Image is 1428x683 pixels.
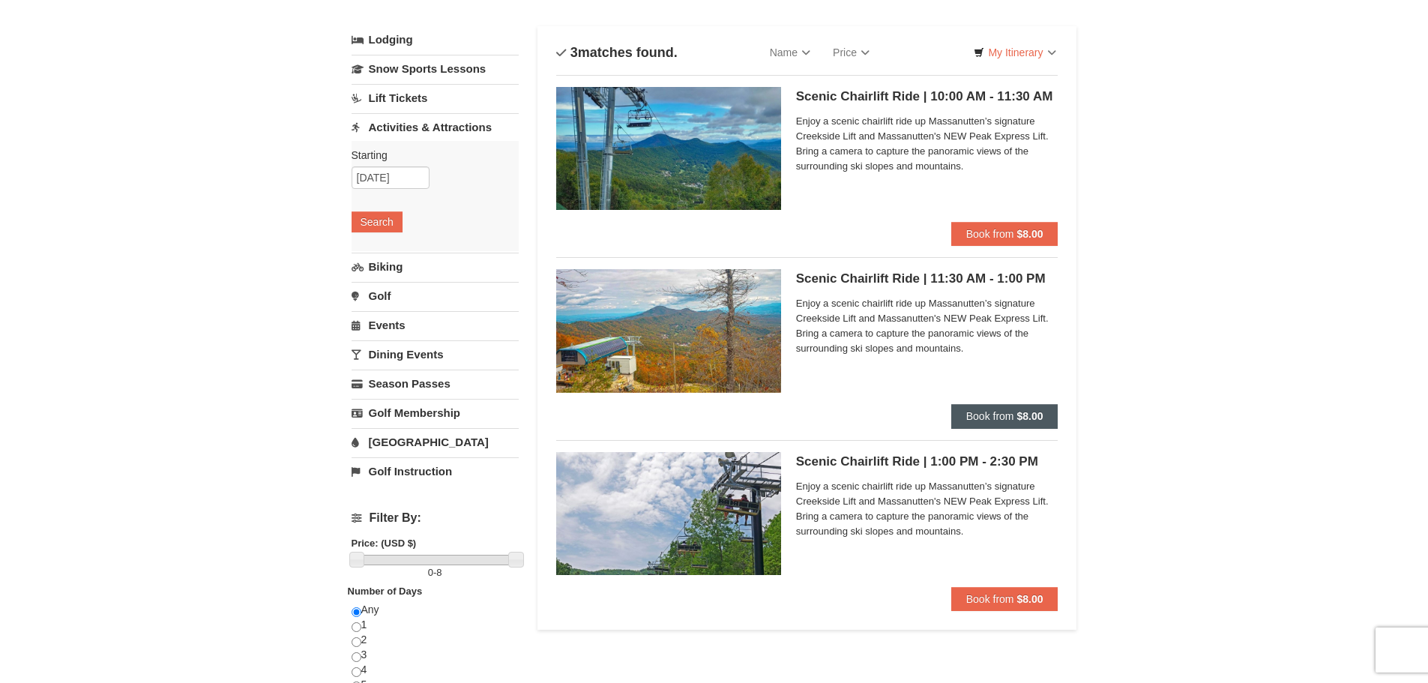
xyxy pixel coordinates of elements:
[352,253,519,280] a: Biking
[352,113,519,141] a: Activities & Attractions
[951,587,1058,611] button: Book from $8.00
[796,296,1058,356] span: Enjoy a scenic chairlift ride up Massanutten’s signature Creekside Lift and Massanutten's NEW Pea...
[348,586,423,597] strong: Number of Days
[1016,410,1043,422] strong: $8.00
[352,84,519,112] a: Lift Tickets
[966,593,1014,605] span: Book from
[796,271,1058,286] h5: Scenic Chairlift Ride | 11:30 AM - 1:00 PM
[352,399,519,427] a: Golf Membership
[796,114,1058,174] span: Enjoy a scenic chairlift ride up Massanutten’s signature Creekside Lift and Massanutten's NEW Pea...
[556,87,781,210] img: 24896431-1-a2e2611b.jpg
[352,565,519,580] label: -
[796,479,1058,539] span: Enjoy a scenic chairlift ride up Massanutten’s signature Creekside Lift and Massanutten's NEW Pea...
[352,511,519,525] h4: Filter By:
[352,538,417,549] strong: Price: (USD $)
[352,282,519,310] a: Golf
[352,457,519,485] a: Golf Instruction
[556,269,781,392] img: 24896431-13-a88f1aaf.jpg
[556,45,678,60] h4: matches found.
[352,148,507,163] label: Starting
[352,370,519,397] a: Season Passes
[966,228,1014,240] span: Book from
[951,222,1058,246] button: Book from $8.00
[966,410,1014,422] span: Book from
[796,89,1058,104] h5: Scenic Chairlift Ride | 10:00 AM - 11:30 AM
[759,37,822,67] a: Name
[1016,593,1043,605] strong: $8.00
[352,311,519,339] a: Events
[570,45,578,60] span: 3
[352,55,519,82] a: Snow Sports Lessons
[822,37,881,67] a: Price
[428,567,433,578] span: 0
[964,41,1065,64] a: My Itinerary
[1016,228,1043,240] strong: $8.00
[352,428,519,456] a: [GEOGRAPHIC_DATA]
[352,340,519,368] a: Dining Events
[352,26,519,53] a: Lodging
[951,404,1058,428] button: Book from $8.00
[796,454,1058,469] h5: Scenic Chairlift Ride | 1:00 PM - 2:30 PM
[352,211,403,232] button: Search
[556,452,781,575] img: 24896431-9-664d1467.jpg
[436,567,442,578] span: 8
